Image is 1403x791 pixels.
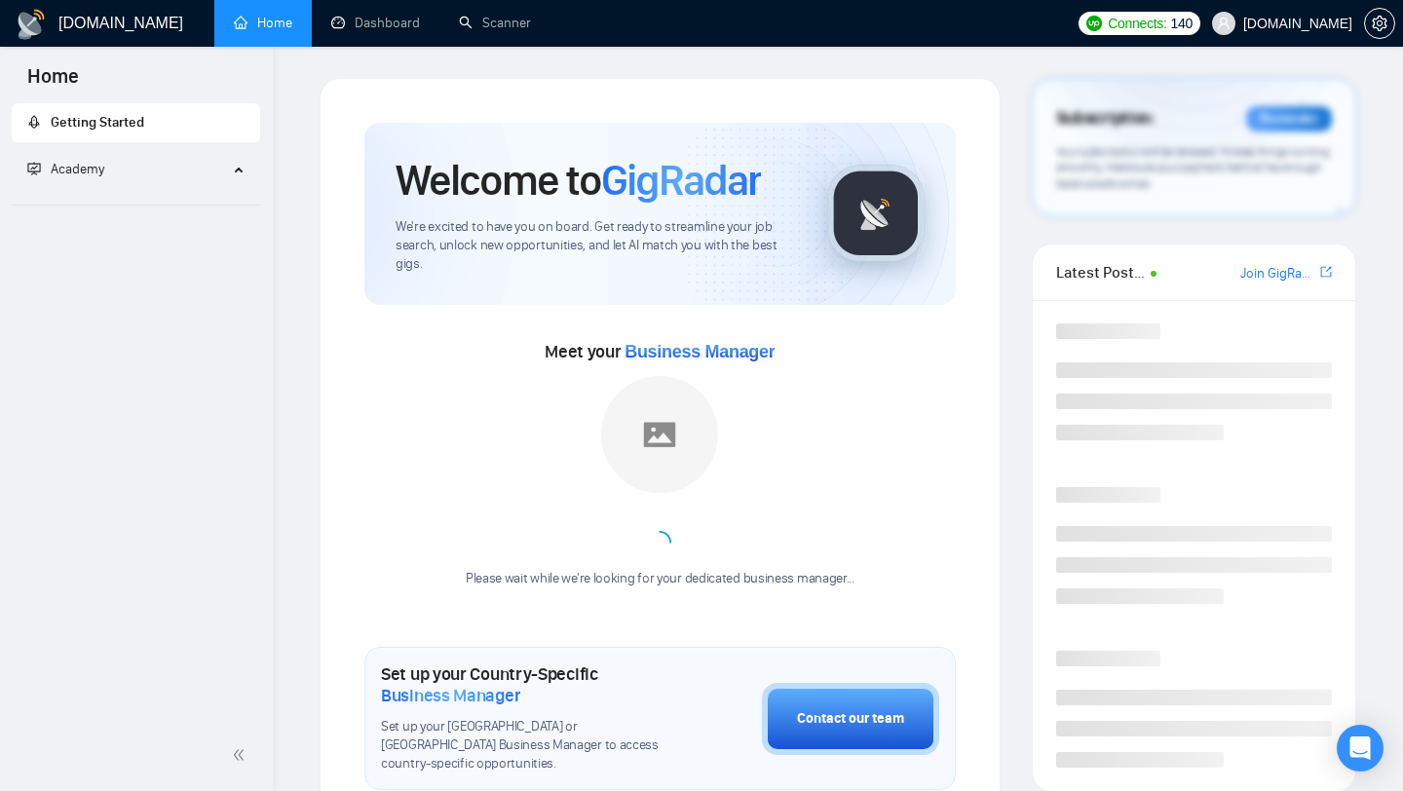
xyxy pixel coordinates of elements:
div: Contact our team [797,708,904,730]
span: Home [12,62,95,103]
span: Connects: [1108,13,1166,34]
span: setting [1365,16,1394,31]
img: gigradar-logo.png [827,165,925,262]
div: Open Intercom Messenger [1337,725,1384,772]
span: Your subscription will be renewed. To keep things running smoothly, make sure your payment method... [1056,144,1330,191]
span: 140 [1171,13,1193,34]
span: fund-projection-screen [27,162,41,175]
span: Business Manager [625,342,775,361]
span: loading [644,527,676,559]
a: export [1320,263,1332,282]
span: We're excited to have you on board. Get ready to streamline your job search, unlock new opportuni... [396,218,796,274]
a: homeHome [234,15,292,31]
span: rocket [27,115,41,129]
span: double-left [232,745,251,765]
span: Business Manager [381,685,520,706]
h1: Welcome to [396,154,761,207]
span: Getting Started [51,114,144,131]
div: Please wait while we're looking for your dedicated business manager... [454,570,866,588]
span: export [1320,264,1332,280]
span: Latest Posts from the GigRadar Community [1056,260,1145,284]
a: searchScanner [459,15,531,31]
a: Join GigRadar Slack Community [1240,263,1316,284]
li: Getting Started [12,103,260,142]
span: user [1217,17,1231,30]
h1: Set up your Country-Specific [381,663,664,706]
a: dashboardDashboard [331,15,420,31]
span: Subscription [1056,102,1153,135]
span: Set up your [GEOGRAPHIC_DATA] or [GEOGRAPHIC_DATA] Business Manager to access country-specific op... [381,718,664,773]
span: Academy [27,161,104,177]
a: setting [1364,16,1395,31]
img: placeholder.png [601,376,718,493]
button: setting [1364,8,1395,39]
span: Meet your [545,341,775,362]
img: upwork-logo.png [1086,16,1102,31]
button: Contact our team [762,683,939,755]
img: logo [16,9,47,40]
div: Reminder [1246,106,1332,132]
span: GigRadar [601,154,761,207]
li: Academy Homepage [12,197,260,209]
span: Academy [51,161,104,177]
